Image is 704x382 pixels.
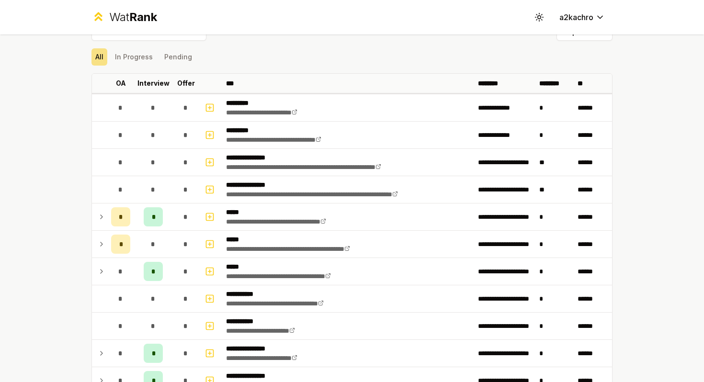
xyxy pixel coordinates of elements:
[160,48,196,66] button: Pending
[116,79,126,88] p: OA
[552,9,613,26] button: a2kachro
[177,79,195,88] p: Offer
[91,48,107,66] button: All
[91,10,157,25] a: WatRank
[111,48,157,66] button: In Progress
[559,11,593,23] span: a2kachro
[109,10,157,25] div: Wat
[137,79,170,88] p: Interview
[129,10,157,24] span: Rank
